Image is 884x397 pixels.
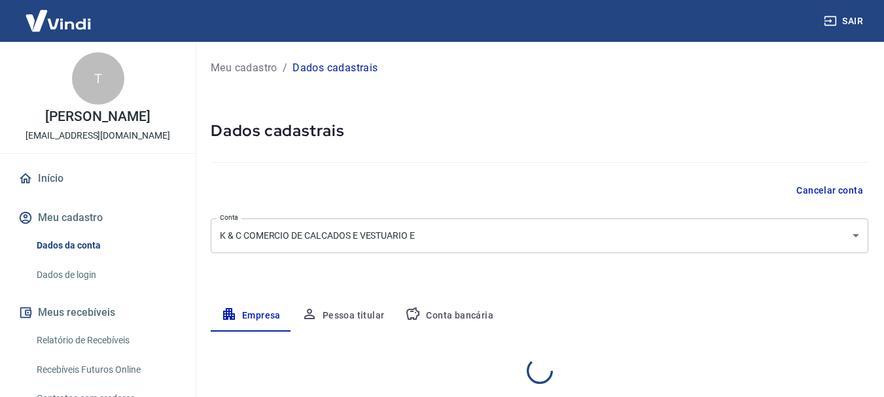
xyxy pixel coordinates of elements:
a: Início [16,164,180,193]
button: Meu cadastro [16,203,180,232]
button: Conta bancária [395,300,504,332]
label: Conta [220,213,238,222]
button: Cancelar conta [791,179,868,203]
a: Dados de login [31,262,180,288]
div: T [72,52,124,105]
p: / [283,60,287,76]
button: Meus recebíveis [16,298,180,327]
p: [EMAIL_ADDRESS][DOMAIN_NAME] [26,129,170,143]
button: Pessoa titular [291,300,395,332]
p: [PERSON_NAME] [45,110,150,124]
a: Dados da conta [31,232,180,259]
a: Relatório de Recebíveis [31,327,180,354]
button: Empresa [211,300,291,332]
h5: Dados cadastrais [211,120,868,141]
a: Recebíveis Futuros Online [31,356,180,383]
p: Dados cadastrais [292,60,378,76]
a: Meu cadastro [211,60,277,76]
button: Sair [821,9,868,33]
img: Vindi [16,1,101,41]
div: K & C COMERCIO DE CALCADOS E VESTUARIO E [211,218,868,253]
